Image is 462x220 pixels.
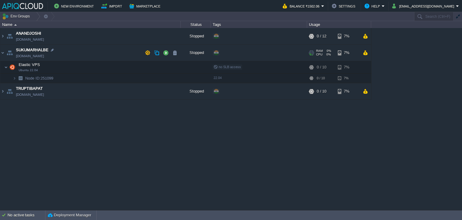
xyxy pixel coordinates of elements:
[214,76,222,80] span: 22.04
[2,12,32,20] button: Env Groups
[392,2,456,10] button: [EMAIL_ADDRESS][DOMAIN_NAME]
[317,28,326,44] div: 0 / 12
[25,76,54,81] a: Node ID:251099
[325,53,331,56] span: 0%
[316,53,322,56] span: CPU
[0,83,5,99] img: AMDAwAAAACH5BAEAAAAALAAAAAABAAEAAAICRAEAOw==
[54,2,96,10] button: New Environment
[211,21,307,28] div: Tags
[5,45,14,61] img: AMDAwAAAACH5BAEAAAAALAAAAAABAAEAAAICRAEAOw==
[283,2,321,10] button: Balance ₹1502.06
[181,28,211,44] div: Stopped
[4,61,8,73] img: AMDAwAAAACH5BAEAAAAALAAAAAABAAEAAAICRAEAOw==
[18,62,41,67] span: Elastic VPS
[16,36,44,42] a: [DOMAIN_NAME]
[338,83,357,99] div: 7%
[25,76,54,81] span: 251099
[16,30,41,36] a: ANANDJOSHI
[1,21,180,28] div: Name
[325,49,331,53] span: 0%
[317,61,326,73] div: 0 / 10
[365,2,382,10] button: Help
[13,74,16,83] img: AMDAwAAAACH5BAEAAAAALAAAAAABAAEAAAICRAEAOw==
[317,74,325,83] div: 0 / 10
[0,28,5,44] img: AMDAwAAAACH5BAEAAAAALAAAAAABAAEAAAICRAEAOw==
[181,45,211,61] div: Stopped
[0,45,5,61] img: AMDAwAAAACH5BAEAAAAALAAAAAABAAEAAAICRAEAOw==
[16,92,44,98] a: [DOMAIN_NAME]
[307,21,371,28] div: Usage
[338,45,357,61] div: 7%
[332,2,357,10] button: Settings
[181,21,211,28] div: Status
[16,53,44,59] a: [DOMAIN_NAME]
[25,76,41,80] span: Node ID:
[16,47,48,53] a: SUKUMARHALBE
[5,83,14,99] img: AMDAwAAAACH5BAEAAAAALAAAAAABAAEAAAICRAEAOw==
[19,68,38,72] span: Ubuntu 22.04
[214,65,241,69] span: no SLB access
[8,210,45,220] div: No active tasks
[16,74,25,83] img: AMDAwAAAACH5BAEAAAAALAAAAAABAAEAAAICRAEAOw==
[5,28,14,44] img: AMDAwAAAACH5BAEAAAAALAAAAAABAAEAAAICRAEAOw==
[2,3,43,9] img: APIQCloud
[18,62,41,67] a: Elastic VPSUbuntu 22.04
[48,212,91,218] button: Deployment Manager
[338,61,357,73] div: 7%
[16,86,43,92] a: TRUPTIBAPAT
[338,74,357,83] div: 7%
[14,24,17,26] img: AMDAwAAAACH5BAEAAAAALAAAAAABAAEAAAICRAEAOw==
[316,49,323,53] span: RAM
[181,83,211,99] div: Stopped
[317,83,326,99] div: 0 / 10
[129,2,162,10] button: Marketplace
[101,2,124,10] button: Import
[8,61,17,73] img: AMDAwAAAACH5BAEAAAAALAAAAAABAAEAAAICRAEAOw==
[338,28,357,44] div: 7%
